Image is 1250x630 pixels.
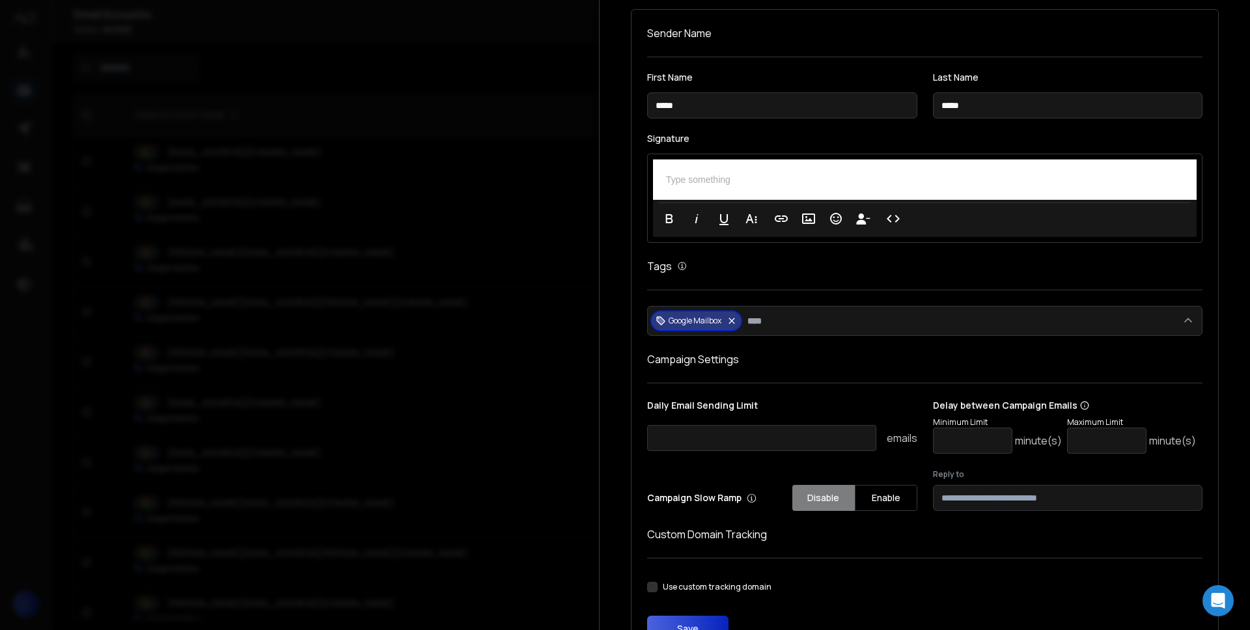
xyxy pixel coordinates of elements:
[657,206,682,232] button: Bold (⌘B)
[855,485,917,511] button: Enable
[1015,433,1062,448] p: minute(s)
[851,206,876,232] button: Insert Unsubscribe Link
[647,73,917,82] label: First Name
[796,206,821,232] button: Insert Image (⌘P)
[824,206,848,232] button: Emoticons
[684,206,709,232] button: Italic (⌘I)
[933,399,1196,412] p: Delay between Campaign Emails
[933,469,1203,480] label: Reply to
[881,206,906,232] button: Code View
[1202,585,1234,616] div: Open Intercom Messenger
[1067,417,1196,428] p: Maximum Limit
[647,25,1202,41] h1: Sender Name
[663,582,771,592] label: Use custom tracking domain
[739,206,764,232] button: More Text
[647,527,1202,542] h1: Custom Domain Tracking
[647,134,1202,143] label: Signature
[887,430,917,446] p: emails
[647,399,917,417] p: Daily Email Sending Limit
[669,316,721,326] p: Google Mailbox
[712,206,736,232] button: Underline (⌘U)
[1149,433,1196,448] p: minute(s)
[933,73,1203,82] label: Last Name
[933,417,1062,428] p: Minimum Limit
[792,485,855,511] button: Disable
[769,206,794,232] button: Insert Link (⌘K)
[647,258,672,274] h1: Tags
[647,491,757,504] p: Campaign Slow Ramp
[647,351,1202,367] h1: Campaign Settings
